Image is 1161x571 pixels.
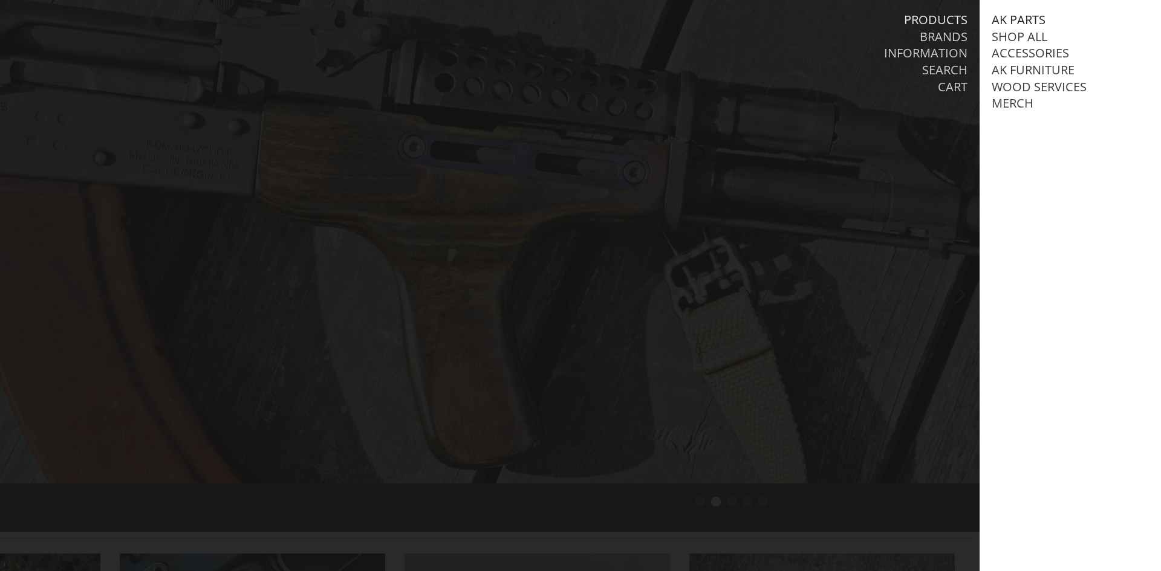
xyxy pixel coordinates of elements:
[938,79,968,95] a: Cart
[920,29,968,45] a: Brands
[992,62,1075,78] a: AK Furniture
[904,12,968,28] a: Products
[992,12,1046,28] a: AK Parts
[922,62,968,78] a: Search
[992,29,1047,45] a: Shop All
[992,45,1069,61] a: Accessories
[884,45,968,61] a: Information
[992,79,1087,95] a: Wood Services
[992,95,1033,111] a: Merch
